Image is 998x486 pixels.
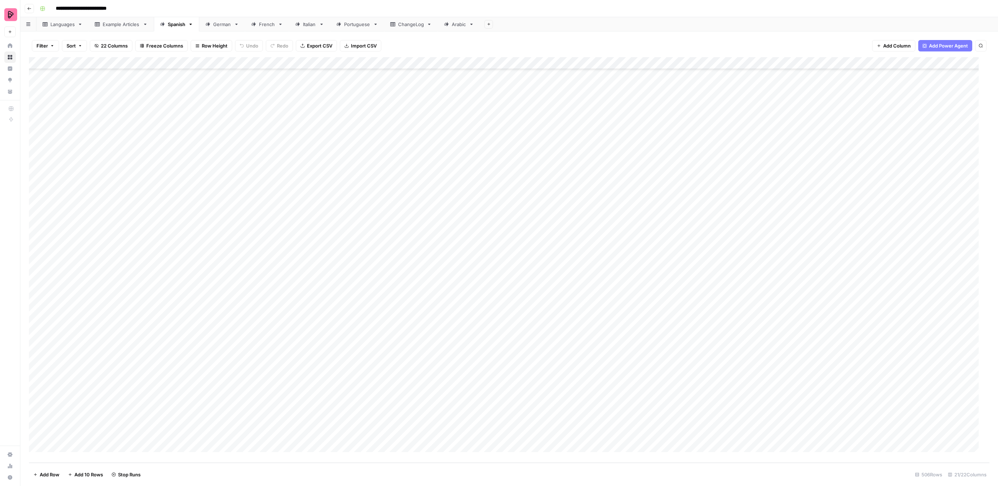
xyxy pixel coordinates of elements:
button: Export CSV [296,40,337,51]
a: Languages [36,17,89,31]
a: Usage [4,460,16,472]
button: Freeze Columns [135,40,188,51]
span: Redo [277,42,288,49]
span: Add Power Agent [929,42,968,49]
span: Freeze Columns [146,42,183,49]
a: Browse [4,51,16,63]
span: Row Height [202,42,228,49]
button: Help + Support [4,472,16,483]
button: Filter [32,40,59,51]
a: Italian [289,17,330,31]
div: Spanish [168,21,185,28]
div: German [213,21,231,28]
button: Stop Runs [107,469,145,480]
button: Workspace: Preply [4,6,16,24]
button: Row Height [191,40,232,51]
button: Sort [62,40,87,51]
span: Import CSV [351,42,377,49]
div: 506 Rows [912,469,945,480]
a: Example Articles [89,17,154,31]
img: Preply Logo [4,8,17,21]
a: Your Data [4,86,16,97]
span: Add Column [883,42,911,49]
a: Insights [4,63,16,74]
a: ChangeLog [384,17,438,31]
span: Stop Runs [118,471,141,478]
a: Portuguese [330,17,384,31]
div: Italian [303,21,316,28]
div: Portuguese [344,21,370,28]
div: ChangeLog [398,21,424,28]
button: Add Column [872,40,915,51]
div: Example Articles [103,21,140,28]
div: Arabic [452,21,466,28]
span: Add Row [40,471,59,478]
a: Settings [4,449,16,460]
button: Redo [266,40,293,51]
a: Spanish [154,17,199,31]
span: Filter [36,42,48,49]
button: Undo [235,40,263,51]
button: Add Row [29,469,64,480]
a: German [199,17,245,31]
div: 21/22 Columns [945,469,989,480]
a: Home [4,40,16,51]
span: Export CSV [307,42,332,49]
button: 22 Columns [90,40,132,51]
span: Sort [67,42,76,49]
button: Add Power Agent [918,40,972,51]
span: Undo [246,42,258,49]
a: French [245,17,289,31]
span: Add 10 Rows [74,471,103,478]
button: Add 10 Rows [64,469,107,480]
div: French [259,21,275,28]
button: Import CSV [340,40,381,51]
a: Opportunities [4,74,16,86]
div: Languages [50,21,75,28]
span: 22 Columns [101,42,128,49]
a: Arabic [438,17,480,31]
